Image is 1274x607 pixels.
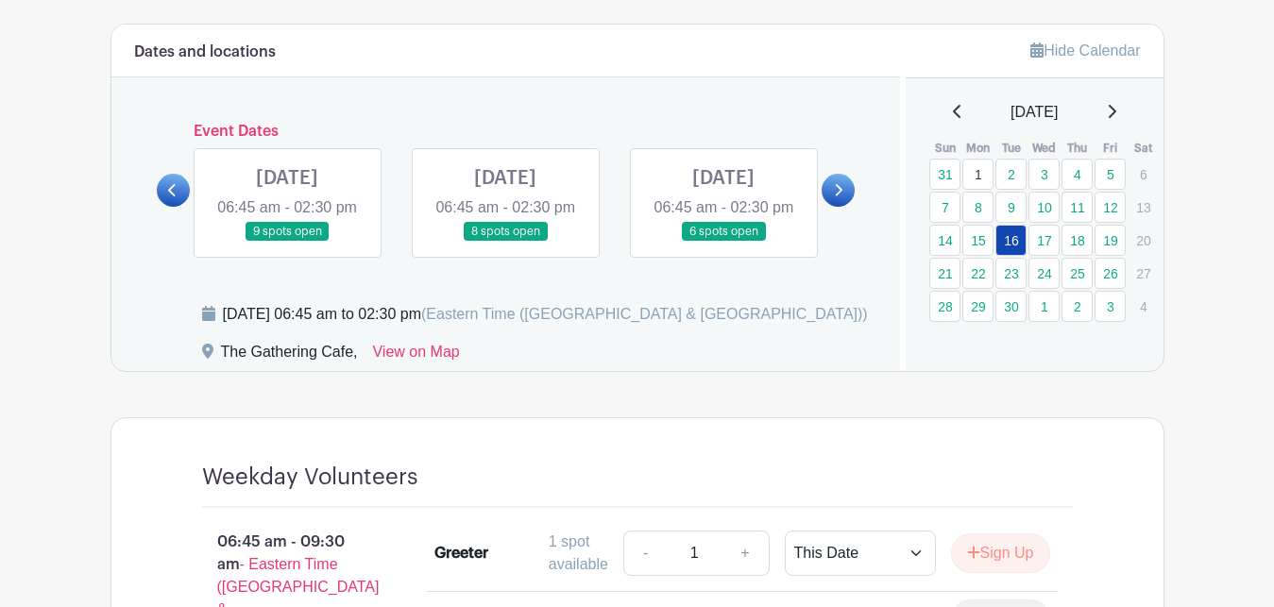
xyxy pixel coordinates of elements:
a: Hide Calendar [1030,42,1140,59]
a: 22 [962,258,994,289]
button: Sign Up [951,533,1050,573]
th: Tue [994,139,1028,158]
a: 11 [1062,192,1093,223]
span: [DATE] [1011,101,1058,124]
a: 12 [1095,192,1126,223]
a: 10 [1028,192,1060,223]
a: 25 [1062,258,1093,289]
p: 20 [1128,226,1159,255]
a: 4 [1062,159,1093,190]
a: 21 [929,258,960,289]
a: 31 [929,159,960,190]
a: 9 [995,192,1027,223]
a: 18 [1062,225,1093,256]
h6: Dates and locations [134,43,276,61]
th: Thu [1061,139,1094,158]
a: 28 [929,291,960,322]
a: 15 [962,225,994,256]
p: 4 [1128,292,1159,321]
a: 17 [1028,225,1060,256]
a: 29 [962,291,994,322]
a: 3 [1095,291,1126,322]
p: 6 [1128,160,1159,189]
a: 7 [929,192,960,223]
th: Sun [928,139,961,158]
a: 5 [1095,159,1126,190]
div: [DATE] 06:45 am to 02:30 pm [223,303,868,326]
a: 2 [1062,291,1093,322]
a: 3 [1028,159,1060,190]
div: Greeter [434,542,488,565]
a: 24 [1028,258,1060,289]
a: 1 [962,159,994,190]
a: 8 [962,192,994,223]
a: 26 [1095,258,1126,289]
a: 23 [995,258,1027,289]
p: 27 [1128,259,1159,288]
div: The Gathering Cafe, [221,341,358,371]
a: 14 [929,225,960,256]
p: 13 [1128,193,1159,222]
div: 1 spot available [549,531,608,576]
a: 16 [995,225,1027,256]
a: - [623,531,667,576]
a: + [722,531,769,576]
th: Wed [1028,139,1061,158]
a: 19 [1095,225,1126,256]
h4: Weekday Volunteers [202,464,418,491]
a: View on Map [372,341,459,371]
h6: Event Dates [190,123,823,141]
a: 2 [995,159,1027,190]
a: 1 [1028,291,1060,322]
th: Fri [1094,139,1127,158]
span: (Eastern Time ([GEOGRAPHIC_DATA] & [GEOGRAPHIC_DATA])) [421,306,868,322]
a: 30 [995,291,1027,322]
th: Sat [1127,139,1160,158]
th: Mon [961,139,994,158]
